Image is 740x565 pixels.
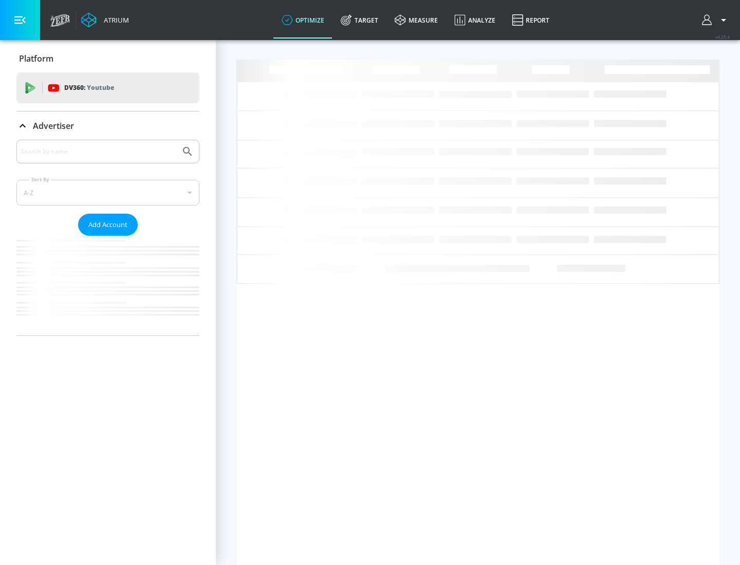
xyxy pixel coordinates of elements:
p: Youtube [87,82,114,93]
a: Target [332,2,386,39]
div: A-Z [16,180,199,205]
span: Add Account [88,219,127,231]
nav: list of Advertiser [16,236,199,335]
span: v 4.25.4 [715,34,730,40]
div: Advertiser [16,140,199,335]
button: Add Account [78,214,138,236]
label: Sort By [29,176,51,183]
p: DV360: [64,82,114,93]
p: Advertiser [33,120,74,131]
p: Platform [19,53,53,64]
a: Report [504,2,558,39]
div: Atrium [100,15,129,25]
div: Advertiser [16,111,199,140]
input: Search by name [21,145,176,158]
div: Platform [16,44,199,73]
a: measure [386,2,446,39]
a: optimize [273,2,332,39]
a: Atrium [81,12,129,28]
a: Analyze [446,2,504,39]
div: DV360: Youtube [16,72,199,103]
